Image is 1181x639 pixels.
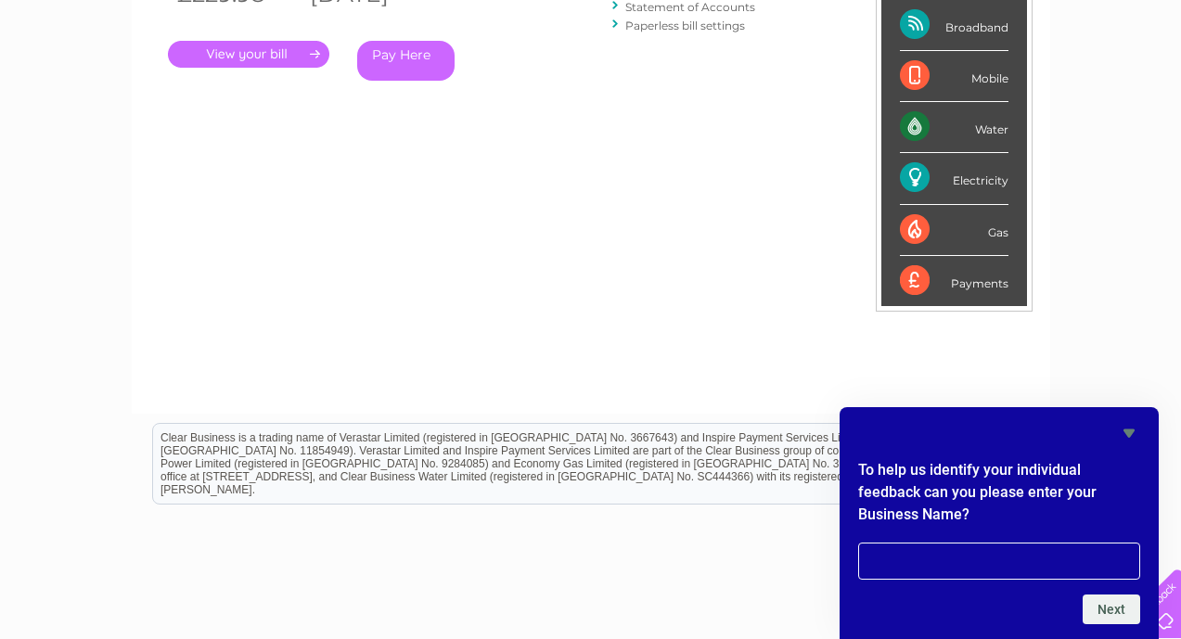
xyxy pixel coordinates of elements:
div: Clear Business is a trading name of Verastar Limited (registered in [GEOGRAPHIC_DATA] No. 3667643... [153,10,1030,90]
a: Paperless bill settings [625,19,745,32]
input: To help us identify your individual feedback can you please enter your Business Name? [858,543,1140,580]
a: Pay Here [357,41,455,81]
h2: To help us identify your individual feedback can you please enter your Business Name? [858,459,1140,535]
div: Mobile [900,51,1008,102]
button: Hide survey [1118,422,1140,444]
div: Electricity [900,153,1008,204]
a: 0333 014 3131 [831,9,959,32]
div: Gas [900,205,1008,256]
a: Contact [1058,79,1103,93]
div: Water [900,102,1008,153]
button: Next question [1083,594,1140,624]
div: Payments [900,256,1008,306]
a: Energy [901,79,942,93]
a: . [168,41,329,68]
img: logo.png [42,48,136,105]
a: Water [854,79,890,93]
a: Telecoms [953,79,1008,93]
a: Log out [1120,79,1163,93]
a: Blog [1020,79,1046,93]
div: To help us identify your individual feedback can you please enter your Business Name? [858,422,1140,624]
